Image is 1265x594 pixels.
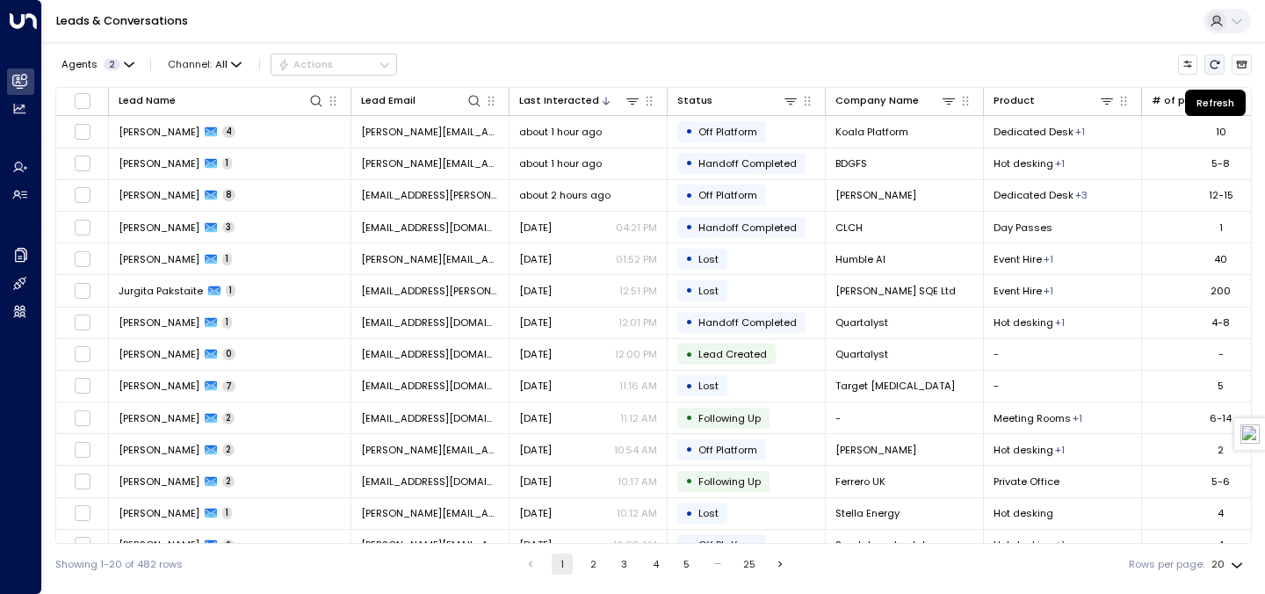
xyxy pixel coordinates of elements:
[1214,252,1227,266] div: 40
[1218,347,1224,361] div: -
[698,188,757,202] span: Off Platform
[74,441,91,459] span: Toggle select row
[685,469,693,493] div: •
[685,151,693,175] div: •
[222,316,232,329] span: 1
[119,443,199,457] span: Clemens Arco
[1073,411,1082,425] div: Private Office
[685,343,693,366] div: •
[698,315,797,330] span: Handoff Completed
[74,186,91,204] span: Toggle select row
[994,188,1073,202] span: Dedicated Desk
[835,188,916,202] span: Compton
[519,92,599,109] div: Last Interacted
[215,59,228,70] span: All
[1055,315,1065,330] div: Private Office
[519,538,552,552] span: Yesterday
[994,315,1053,330] span: Hot desking
[1055,538,1065,552] div: Private Office
[835,252,885,266] span: Humble AI
[698,379,719,393] span: Lost
[1075,188,1088,202] div: Hot desking,Meeting Rooms,Private Office
[1218,538,1224,552] div: 4
[707,554,728,575] div: …
[119,347,199,361] span: Hannes Huilita
[1204,54,1225,75] span: Refresh
[361,284,499,298] span: jurgita.pakstaite@kaplan.co.uk
[582,554,604,575] button: Go to page 2
[614,443,657,457] p: 10:54 AM
[119,315,199,330] span: Hannes Huilita
[698,474,761,489] span: Following Up
[994,221,1052,235] span: Day Passes
[74,123,91,141] span: Toggle select row
[74,314,91,331] span: Toggle select row
[685,502,693,525] div: •
[994,474,1059,489] span: Private Office
[685,215,693,239] div: •
[74,219,91,236] span: Toggle select row
[519,125,602,139] span: about 1 hour ago
[994,92,1115,109] div: Product
[74,250,91,268] span: Toggle select row
[835,443,916,457] span: Clint
[835,156,867,170] span: BDGFS
[826,402,984,433] td: -
[519,554,792,575] nav: pagination navigation
[835,315,888,330] span: Quartalyst
[994,506,1053,520] span: Hot desking
[222,507,232,519] span: 1
[614,554,635,575] button: Go to page 3
[119,474,199,489] span: John Doe
[278,58,333,70] div: Actions
[685,438,693,461] div: •
[519,347,552,361] span: Yesterday
[361,188,499,202] span: RO@compton.london
[163,54,248,74] button: Channel:All
[698,221,797,235] span: Handoff Completed
[55,557,183,572] div: Showing 1-20 of 482 rows
[617,506,657,520] p: 10:12 AM
[616,252,657,266] p: 01:52 PM
[770,554,792,575] button: Go to next page
[1075,125,1085,139] div: Private Office
[698,538,757,552] span: Off Platform
[1185,90,1246,116] div: Refresh
[74,345,91,363] span: Toggle select row
[685,120,693,143] div: •
[685,406,693,430] div: •
[119,188,199,202] span: Robyn Osborne
[271,54,397,75] div: Button group with a nested menu
[519,252,552,266] span: Yesterday
[1211,474,1230,489] div: 5-6
[698,347,767,361] span: Lead Created
[119,506,199,520] span: Andrea Salazar
[994,92,1035,109] div: Product
[1152,92,1214,109] div: # of people
[119,125,199,139] span: Allan
[222,221,235,234] span: 3
[74,504,91,522] span: Toggle select row
[676,554,698,575] button: Go to page 5
[519,379,552,393] span: Yesterday
[685,279,693,302] div: •
[835,92,957,109] div: Company Name
[994,252,1042,266] span: Event Hire
[519,443,552,457] span: Yesterday
[620,411,657,425] p: 11:12 AM
[361,474,499,489] span: search@flexioffices.com
[1178,54,1198,75] button: Customize
[56,13,188,28] a: Leads & Conversations
[519,315,552,330] span: Yesterday
[613,538,657,552] p: 10:03 AM
[74,377,91,395] span: Toggle select row
[222,540,235,552] span: 2
[645,554,666,575] button: Go to page 4
[835,92,919,109] div: Company Name
[519,411,552,425] span: Yesterday
[1055,443,1065,457] div: Private Office
[685,247,693,271] div: •
[1210,411,1232,425] div: 6-14
[615,347,657,361] p: 12:00 PM
[994,443,1053,457] span: Hot desking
